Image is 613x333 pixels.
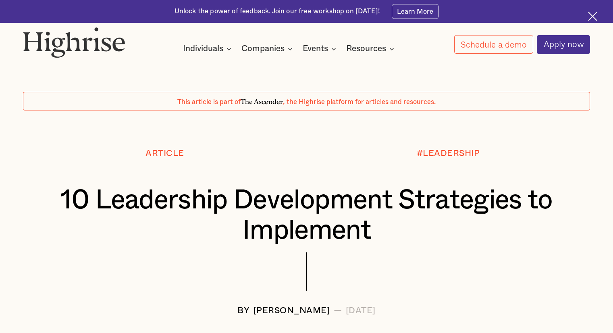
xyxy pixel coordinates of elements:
[175,7,380,16] div: Unlock the power of feedback. Join our free workshop on [DATE]!
[303,44,339,54] div: Events
[588,12,597,21] img: Cross icon
[346,306,376,316] div: [DATE]
[346,44,397,54] div: Resources
[177,99,241,105] span: This article is part of
[346,44,386,54] div: Resources
[454,35,533,54] a: Schedule a demo
[303,44,328,54] div: Events
[537,35,590,54] a: Apply now
[183,44,234,54] div: Individuals
[145,149,184,158] div: Article
[417,149,480,158] div: #LEADERSHIP
[237,306,249,316] div: BY
[283,99,436,105] span: , the Highrise platform for articles and resources.
[23,27,125,58] img: Highrise logo
[183,44,223,54] div: Individuals
[241,44,285,54] div: Companies
[254,306,330,316] div: [PERSON_NAME]
[241,44,295,54] div: Companies
[47,185,567,245] h1: 10 Leadership Development Strategies to Implement
[241,96,283,104] span: The Ascender
[334,306,342,316] div: —
[392,4,439,19] a: Learn More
